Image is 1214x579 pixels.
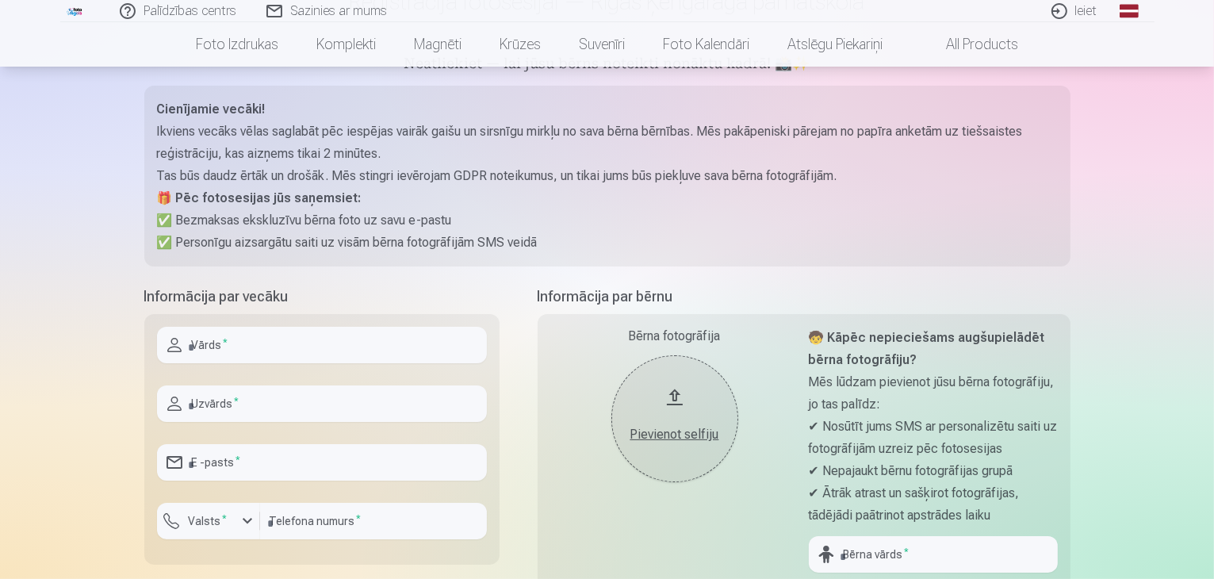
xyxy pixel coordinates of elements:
label: Valsts [182,513,234,529]
a: Krūzes [481,22,560,67]
h5: Informācija par vecāku [144,286,500,308]
p: ✅ Personīgu aizsargātu saiti uz visām bērna fotogrāfijām SMS veidā [157,232,1058,254]
button: Valsts* [157,503,260,539]
p: ✔ Nosūtīt jums SMS ar personalizētu saiti uz fotogrāfijām uzreiz pēc fotosesijas [809,416,1058,460]
p: ✔ Ātrāk atrast un sašķirot fotogrāfijas, tādējādi paātrinot apstrādes laiku [809,482,1058,527]
h5: Informācija par bērnu [538,286,1070,308]
div: Pievienot selfiju [627,425,722,444]
strong: 🧒 Kāpēc nepieciešams augšupielādēt bērna fotogrāfiju? [809,330,1045,367]
img: /fa1 [67,6,84,16]
a: Magnēti [395,22,481,67]
p: ✔ Nepajaukt bērnu fotogrāfijas grupā [809,460,1058,482]
p: Mēs lūdzam pievienot jūsu bērna fotogrāfiju, jo tas palīdz: [809,371,1058,416]
strong: 🎁 Pēc fotosesijas jūs saņemsiet: [157,190,362,205]
p: ✅ Bezmaksas ekskluzīvu bērna foto uz savu e-pastu [157,209,1058,232]
a: Atslēgu piekariņi [768,22,902,67]
a: All products [902,22,1037,67]
a: Foto izdrukas [177,22,297,67]
a: Foto kalendāri [644,22,768,67]
p: Tas būs daudz ērtāk un drošāk. Mēs stingri ievērojam GDPR noteikumus, un tikai jums būs piekļuve ... [157,165,1058,187]
div: Bērna fotogrāfija [550,327,799,346]
a: Suvenīri [560,22,644,67]
a: Komplekti [297,22,395,67]
button: Pievienot selfiju [611,355,738,482]
strong: Cienījamie vecāki! [157,102,266,117]
p: Ikviens vecāks vēlas saglabāt pēc iespējas vairāk gaišu un sirsnīgu mirkļu no sava bērna bērnības... [157,121,1058,165]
